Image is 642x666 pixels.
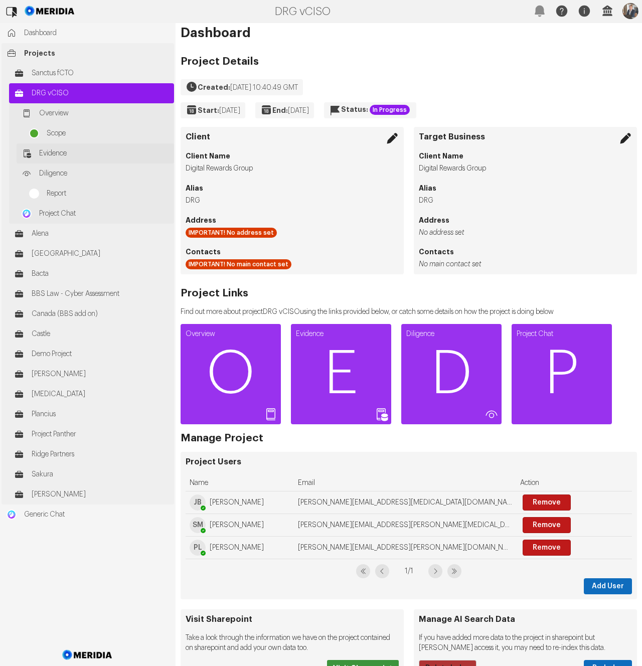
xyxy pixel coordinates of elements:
[523,540,571,556] button: Remove
[24,184,174,204] a: Report
[181,28,637,38] h1: Dashboard
[190,517,206,533] span: Scott Mackay
[419,183,632,193] h4: Alias
[419,163,632,174] li: Digital Rewards Group
[32,389,169,399] span: [MEDICAL_DATA]
[9,484,174,505] a: [PERSON_NAME]
[419,247,632,257] h4: Contacts
[186,196,399,206] li: DRG
[32,289,169,299] span: BBS Law - Cyber Assessment
[219,107,240,114] span: [DATE]
[341,106,368,113] strong: Status:
[294,514,516,537] td: [PERSON_NAME][EMAIL_ADDRESS][PERSON_NAME][MEDICAL_DATA][DOMAIN_NAME]
[512,324,612,424] a: Project ChatP
[419,215,632,225] h4: Address
[181,307,554,317] p: Find out more about project DRG vCISO using the links provided below, or catch some details on ho...
[230,84,298,91] span: [DATE] 10:40:49 GMT
[181,433,263,443] h2: Manage Project
[272,107,288,114] strong: End:
[39,108,169,118] span: Overview
[294,537,516,559] td: [PERSON_NAME][EMAIL_ADDRESS][PERSON_NAME][DOMAIN_NAME]
[9,63,174,83] a: Sanctus fCTO
[9,424,174,444] a: Project Panther
[419,132,632,142] h3: Target Business
[2,505,174,525] a: Generic ChatGeneric Chat
[181,57,416,67] h2: Project Details
[186,81,198,93] svg: Created On
[181,288,554,298] h2: Project Links
[17,103,174,123] a: Overview
[9,464,174,484] a: Sakura
[190,540,206,556] span: Phillip Legard
[32,309,169,319] span: Canada (BBS add on)
[24,48,169,58] span: Projects
[419,229,464,236] i: No address set
[47,128,169,138] span: Scope
[186,215,399,225] h4: Address
[523,517,571,533] button: Remove
[186,633,399,653] p: Take a look through the information we have on the project contained on sharepoint and add your o...
[7,510,17,520] img: Generic Chat
[9,284,174,304] a: BBS Law - Cyber Assessment
[32,88,169,98] span: DRG vCISO
[17,204,174,224] a: Project ChatProject Chat
[32,329,169,339] span: Castle
[9,224,174,244] a: Alena
[32,68,169,78] span: Sanctus fCTO
[181,344,281,404] span: O
[186,151,399,161] h4: Client Name
[190,494,206,511] span: JB
[294,491,516,514] td: [PERSON_NAME][EMAIL_ADDRESS][MEDICAL_DATA][DOMAIN_NAME]
[520,475,628,491] div: Action
[198,84,230,91] strong: Created:
[32,249,169,259] span: [GEOGRAPHIC_DATA]
[24,28,169,38] span: Dashboard
[22,209,32,219] img: Project Chat
[419,614,632,624] h3: Manage AI Search Data
[186,132,399,142] h3: Client
[186,614,399,624] h3: Visit Sharepoint
[9,384,174,404] a: [MEDICAL_DATA]
[186,228,277,238] div: IMPORTANT! No address set
[401,324,502,424] a: DiligenceD
[201,551,206,556] div: available
[291,344,391,404] span: E
[32,409,169,419] span: Plancius
[2,23,174,43] a: Dashboard
[39,169,169,179] span: Diligence
[401,344,502,404] span: D
[419,633,632,653] p: If you have added more data to the project in sharepoint but [PERSON_NAME] access it, you may nee...
[17,143,174,163] a: Evidence
[186,457,632,467] h3: Project Users
[24,123,174,143] a: Scope
[622,3,638,19] img: Profile Icon
[17,163,174,184] a: Diligence
[9,244,174,264] a: [GEOGRAPHIC_DATA]
[61,644,114,666] img: Meridia Logo
[32,449,169,459] span: Ridge Partners
[9,83,174,103] a: DRG vCISO
[9,304,174,324] a: Canada (BBS add on)
[210,497,264,508] span: [PERSON_NAME]
[32,369,169,379] span: [PERSON_NAME]
[370,105,410,115] div: In Progress
[39,148,169,158] span: Evidence
[201,506,206,511] div: available
[9,264,174,284] a: Bacta
[32,349,169,359] span: Demo Project
[584,578,632,594] button: Add User
[9,444,174,464] a: Ridge Partners
[190,494,206,511] span: Jon Brookes
[24,510,169,520] span: Generic Chat
[47,189,169,199] span: Report
[190,475,290,491] div: Name
[32,489,169,499] span: [PERSON_NAME]
[201,528,206,533] div: available
[9,364,174,384] a: [PERSON_NAME]
[39,209,169,219] span: Project Chat
[210,520,264,530] span: [PERSON_NAME]
[186,163,399,174] li: Digital Rewards Group
[190,517,206,533] span: SM
[198,107,219,114] strong: Start:
[523,494,571,511] button: Remove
